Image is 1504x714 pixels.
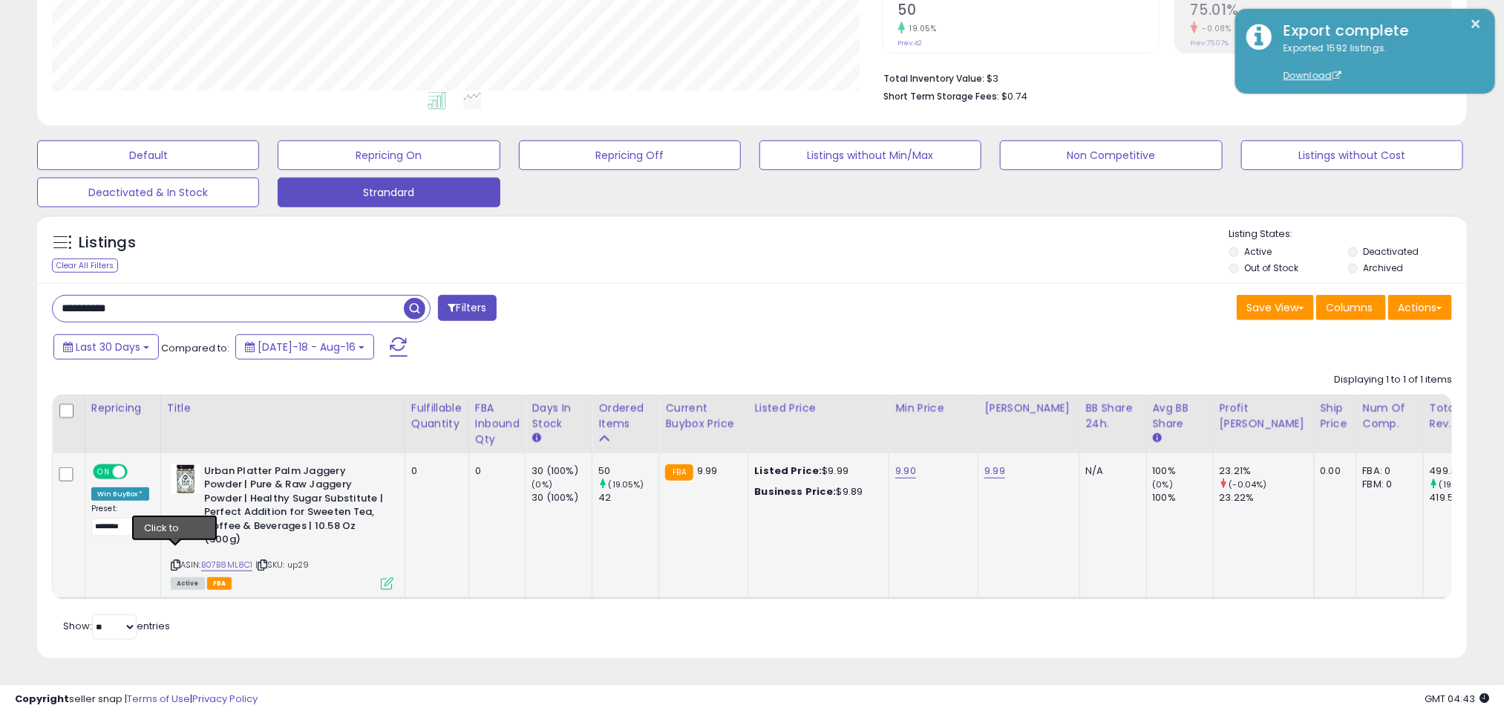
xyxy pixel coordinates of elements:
button: Non Competitive [1000,140,1222,170]
small: Prev: 42 [898,39,923,48]
div: Fulfillable Quantity [411,400,462,432]
div: Days In Stock [532,400,586,432]
span: 9.99 [697,464,718,478]
div: ASIN: [171,464,393,588]
div: Displaying 1 to 1 of 1 items [1334,373,1452,387]
b: Listed Price: [754,464,822,478]
span: Show: entries [63,619,170,633]
span: Last 30 Days [76,340,140,354]
a: 9.90 [895,464,916,478]
div: Clear All Filters [52,259,118,273]
div: 419.56 [1430,491,1490,504]
div: FBA inbound Qty [475,400,520,447]
small: (19.02%) [1439,478,1475,490]
button: Listings without Min/Max [759,140,981,170]
div: Repricing [91,400,154,416]
small: FBA [665,464,693,481]
div: 499.38 [1430,464,1490,478]
a: Download [1284,69,1341,82]
div: 0 [475,464,514,478]
b: Business Price: [754,484,836,499]
div: Listed Price [754,400,883,416]
div: FBA: 0 [1363,464,1412,478]
button: Save View [1237,295,1314,320]
button: Deactivated & In Stock [37,178,259,207]
a: Terms of Use [127,692,190,706]
h2: 50 [898,1,1159,22]
span: FBA [207,577,232,590]
b: Total Inventory Value: [884,72,985,85]
h5: Listings [79,233,136,253]
label: Deactivated [1363,245,1419,258]
span: [DATE]-18 - Aug-16 [258,340,356,354]
button: Last 30 Days [53,334,159,360]
span: All listings currently available for purchase on Amazon [171,577,205,590]
small: Days In Stock. [532,432,540,445]
div: $9.99 [754,464,877,478]
a: B07B8ML8C1 [201,559,253,571]
small: (-0.04%) [1229,478,1267,490]
small: (0%) [1153,478,1174,490]
button: Strandard [278,178,500,207]
div: seller snap | | [15,692,258,707]
img: 51e57tV5YqL._SL40_.jpg [171,464,200,494]
span: Compared to: [161,341,229,355]
span: 2025-09-16 04:43 GMT [1425,692,1489,706]
small: 19.05% [905,23,937,34]
button: Repricing On [278,140,500,170]
div: Num of Comp. [1363,400,1417,432]
label: Active [1245,245,1272,258]
button: Listings without Cost [1241,140,1463,170]
div: Export complete [1272,20,1484,42]
div: 23.22% [1220,491,1314,504]
small: (0%) [532,478,552,490]
div: Avg BB Share [1153,400,1207,432]
div: 100% [1153,464,1213,478]
div: 0.00 [1321,464,1345,478]
div: Title [167,400,399,416]
button: Repricing Off [519,140,741,170]
small: Avg BB Share. [1153,432,1162,445]
a: 9.99 [984,464,1005,478]
div: BB Share 24h. [1086,400,1140,432]
span: OFF [125,465,149,478]
span: Columns [1326,300,1373,315]
div: 0 [411,464,457,478]
div: Total Rev. [1430,400,1484,432]
div: Preset: [91,504,149,536]
div: FBM: 0 [1363,478,1412,491]
div: Exported 1592 listings. [1272,42,1484,83]
small: Prev: 75.07% [1191,39,1229,48]
label: Archived [1363,262,1403,274]
button: Filters [438,295,496,321]
strong: Copyright [15,692,69,706]
b: Short Term Storage Fees: [884,90,1000,103]
button: × [1471,15,1482,33]
small: -0.08% [1197,23,1232,34]
button: [DATE]-18 - Aug-16 [235,334,374,360]
div: Profit [PERSON_NAME] [1220,400,1308,432]
div: Current Buybox Price [665,400,742,432]
div: [PERSON_NAME] [984,400,1073,416]
span: | SKU: up29 [255,559,310,571]
small: (19.05%) [609,478,644,490]
a: Privacy Policy [192,692,258,706]
div: Ship Price [1321,400,1350,432]
h2: 75.01% [1191,1,1451,22]
div: 30 (100%) [532,491,592,504]
p: Listing States: [1229,227,1467,241]
label: Out of Stock [1245,262,1299,274]
b: Urban Platter Palm Jaggery Powder | Pure & Raw Jaggery Powder | Healthy Sugar Substitute | Perfec... [204,464,385,551]
span: $0.74 [1002,89,1028,103]
div: 23.21% [1220,464,1314,478]
div: 50 [598,464,658,478]
button: Columns [1316,295,1386,320]
div: Win BuyBox * [91,487,149,501]
div: Ordered Items [598,400,653,432]
div: 100% [1153,491,1213,504]
button: Default [37,140,259,170]
div: 30 (100%) [532,464,592,478]
div: 42 [598,491,658,504]
div: Min Price [895,400,972,416]
button: Actions [1388,295,1452,320]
